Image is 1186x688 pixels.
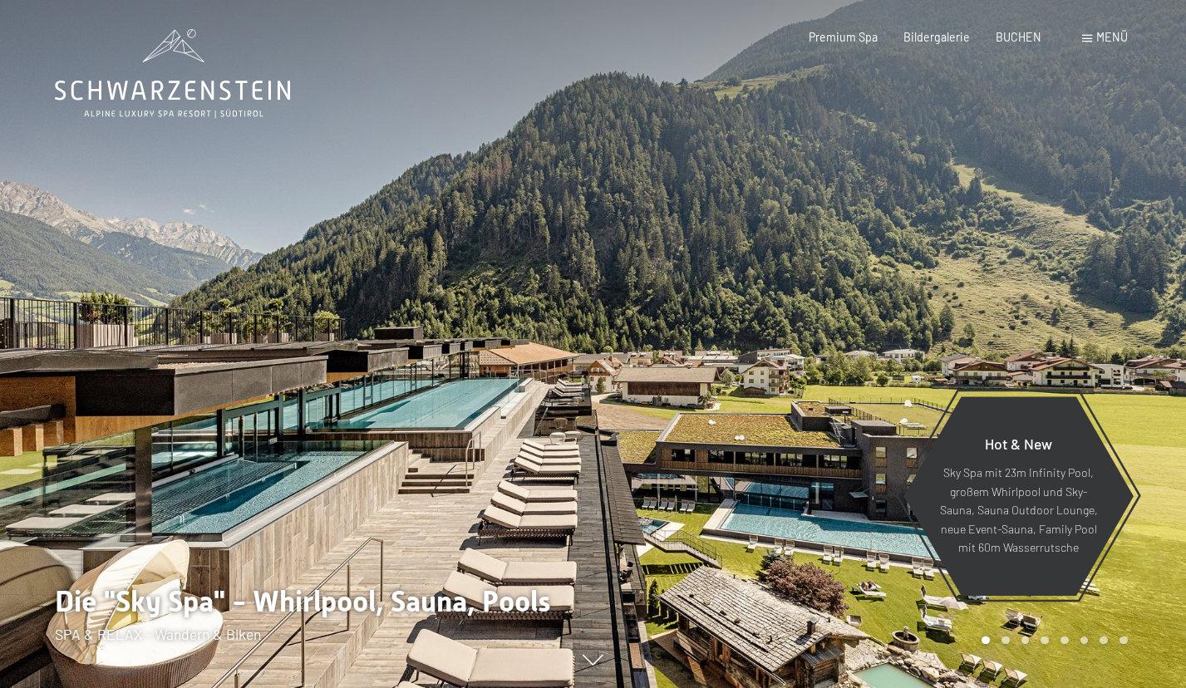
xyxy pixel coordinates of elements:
div: Carousel Page 6 [1080,636,1089,645]
div: Carousel Page 7 [1100,636,1108,645]
div: Carousel Page 1 (Current Slide) [982,636,990,645]
a: Bildergalerie [903,30,970,44]
div: Carousel Page 5 [1061,636,1069,645]
span: Hot & New [985,435,1052,453]
a: Premium Spa [809,30,878,44]
p: Sky Spa mit 23m Infinity Pool, großem Whirlpool und Sky-Sauna, Sauna Outdoor Lounge, neue Event-S... [939,464,1098,558]
div: Carousel Page 4 [1041,636,1049,645]
div: Carousel Page 2 [1001,636,1010,645]
div: Carousel Pagination [976,636,1127,645]
div: Carousel Page 3 [1021,636,1030,645]
span: Menü [1096,30,1128,44]
a: BUCHEN [996,30,1041,44]
div: Carousel Page 8 [1120,636,1128,645]
a: Hot & New Sky Spa mit 23m Infinity Pool, großem Whirlpool und Sky-Sauna, Sauna Outdoor Lounge, ne... [903,396,1134,597]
